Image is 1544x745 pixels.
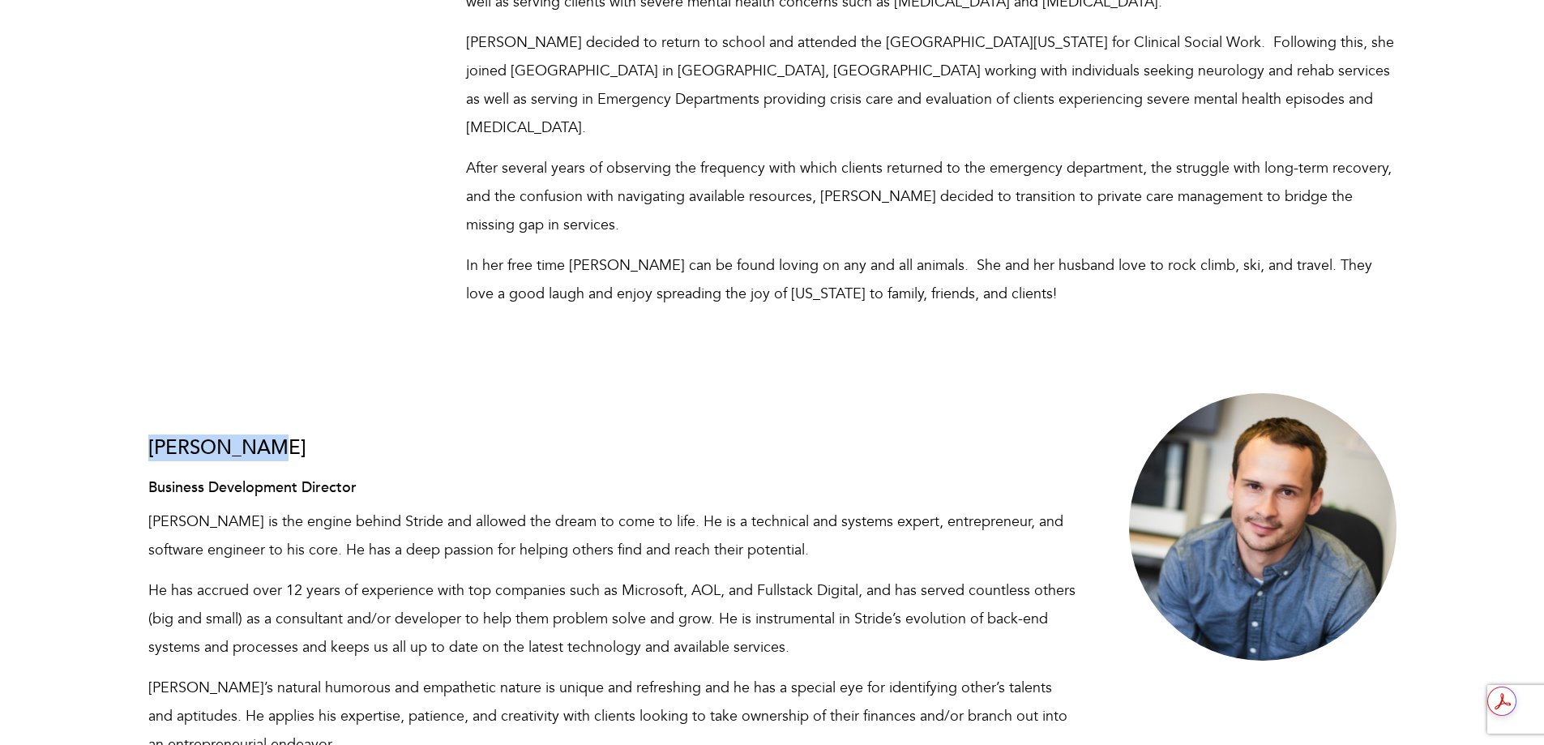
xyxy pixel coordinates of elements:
[466,158,1392,235] span: After several years of observing the frequency with which clients returned to the emergency depar...
[148,480,1079,496] h4: Business Development Director
[148,438,1079,459] h3: [PERSON_NAME]
[148,576,1079,662] p: He has accrued over 12 years of experience with top companies such as Microsoft, AOL, and Fullsta...
[466,32,1394,138] span: [PERSON_NAME] decided to return to school and attended the [GEOGRAPHIC_DATA][US_STATE] for Clinic...
[148,507,1079,564] p: [PERSON_NAME] is the engine behind Stride and allowed the dream to come to life. He is a technica...
[466,255,1372,304] span: In her free time [PERSON_NAME] can be found loving on any and all animals. She and her husband lo...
